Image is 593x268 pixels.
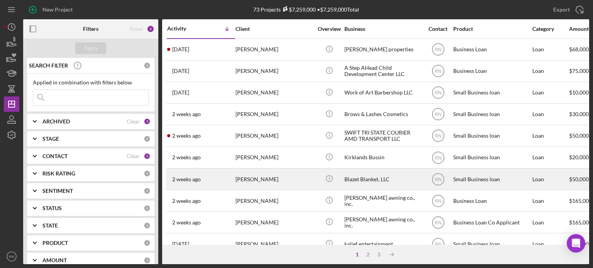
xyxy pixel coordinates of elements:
div: Client [236,26,313,32]
div: Loan [532,126,568,146]
div: $7,259,000 [281,6,316,13]
button: Apply [75,42,106,54]
div: Loan [532,147,568,168]
text: RN [435,220,441,225]
div: 1 [352,251,363,258]
div: 3 [373,251,384,258]
div: 1 [144,118,151,125]
span: $20,000 [569,154,589,160]
span: $50,000 [569,132,589,139]
div: [PERSON_NAME] [236,147,313,168]
time: 2025-09-10 13:13 [172,154,201,160]
div: Business Loan [453,61,530,81]
div: 0 [144,239,151,246]
div: Small Business loan [453,104,530,125]
div: [PERSON_NAME] [236,83,313,103]
div: Loan [532,169,568,189]
div: 2 [147,25,154,33]
div: Export [553,2,570,17]
div: Small Business loan [453,169,530,189]
div: Loan [532,212,568,233]
div: 0 [144,187,151,194]
b: PRODUCT [42,240,68,246]
time: 2025-09-16 02:18 [172,68,189,74]
button: New Project [23,2,80,17]
div: Clear [127,153,140,159]
div: [PERSON_NAME] [236,126,313,146]
button: Export [546,2,589,17]
div: [PERSON_NAME] [236,39,313,60]
div: kalief entertainment [344,234,422,254]
button: RN [4,249,19,264]
time: 2025-09-10 22:18 [172,133,201,139]
div: Loan [532,190,568,211]
div: [PERSON_NAME] [236,61,313,81]
div: [PERSON_NAME] [236,104,313,125]
span: $165,000 [569,197,592,204]
div: [PERSON_NAME] [236,234,313,254]
time: 2025-09-09 01:23 [172,176,201,182]
div: [PERSON_NAME] [236,169,313,189]
div: Category [532,26,568,32]
text: RN [435,133,441,139]
div: Loan [532,39,568,60]
div: Activity [167,25,201,32]
div: Reset [130,26,143,32]
b: STAGE [42,136,59,142]
b: STATUS [42,205,62,211]
div: Business Loan [453,190,530,211]
div: Work of Art Barbershop LLC [344,83,422,103]
span: $10,000 [569,89,589,96]
div: Loan [532,104,568,125]
text: RN [435,90,441,96]
time: 2025-09-18 14:29 [172,46,189,52]
b: RISK RATING [42,170,75,177]
text: RN [435,47,441,52]
div: 0 [144,62,151,69]
text: RN [435,112,441,117]
div: 0 [144,135,151,142]
text: RN [435,155,441,160]
div: 0 [144,170,151,177]
b: CONTACT [42,153,68,159]
b: SEARCH FILTER [29,62,68,69]
div: [PERSON_NAME] awning co., inc. [344,190,422,211]
time: 2025-09-05 14:46 [172,198,201,204]
b: Filters [83,26,98,32]
div: [PERSON_NAME] properties [344,39,422,60]
div: Small Business loan [453,147,530,168]
span: $30,000 [569,111,589,117]
div: Business Loan [453,39,530,60]
div: New Project [42,2,73,17]
div: Apply [84,42,98,54]
time: 2025-09-12 04:09 [172,111,201,117]
div: Small Business loan [453,83,530,103]
b: STATE [42,222,58,229]
div: Overview [315,26,344,32]
div: Small Business loan [453,126,530,146]
text: RN [9,255,14,259]
div: Applied in combination with filters below [33,79,149,86]
div: Kirklands Bussin [344,147,422,168]
text: RN [435,69,441,74]
div: Blazet Blanket, LLC [344,169,422,189]
span: $68,000 [569,46,589,52]
div: [PERSON_NAME] [236,212,313,233]
div: Business Loan Co Applicant [453,212,530,233]
div: Small Business loan [453,234,530,254]
time: 2025-09-05 13:40 [172,219,201,226]
time: 2025-09-14 13:38 [172,89,189,96]
b: AMOUNT [42,257,67,263]
time: 2025-09-04 09:57 [172,241,189,247]
div: 2 [363,251,373,258]
b: ARCHIVED [42,118,70,125]
text: RN [435,177,441,182]
text: RN [435,198,441,204]
div: Brows & Lashes Cosmetics [344,104,422,125]
span: $75,000 [569,67,589,74]
div: 0 [144,222,151,229]
div: 1 [144,153,151,160]
div: Clear [127,118,140,125]
div: 0 [144,257,151,264]
div: 0 [144,205,151,212]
